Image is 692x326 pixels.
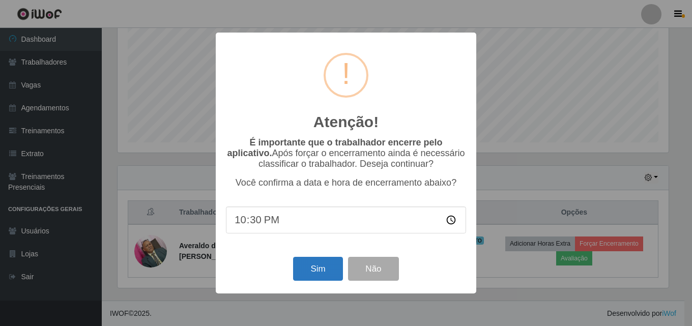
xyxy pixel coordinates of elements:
b: É importante que o trabalhador encerre pelo aplicativo. [227,137,442,158]
p: Você confirma a data e hora de encerramento abaixo? [226,177,466,188]
button: Sim [293,257,342,281]
p: Após forçar o encerramento ainda é necessário classificar o trabalhador. Deseja continuar? [226,137,466,169]
button: Não [348,257,398,281]
h2: Atenção! [313,113,379,131]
